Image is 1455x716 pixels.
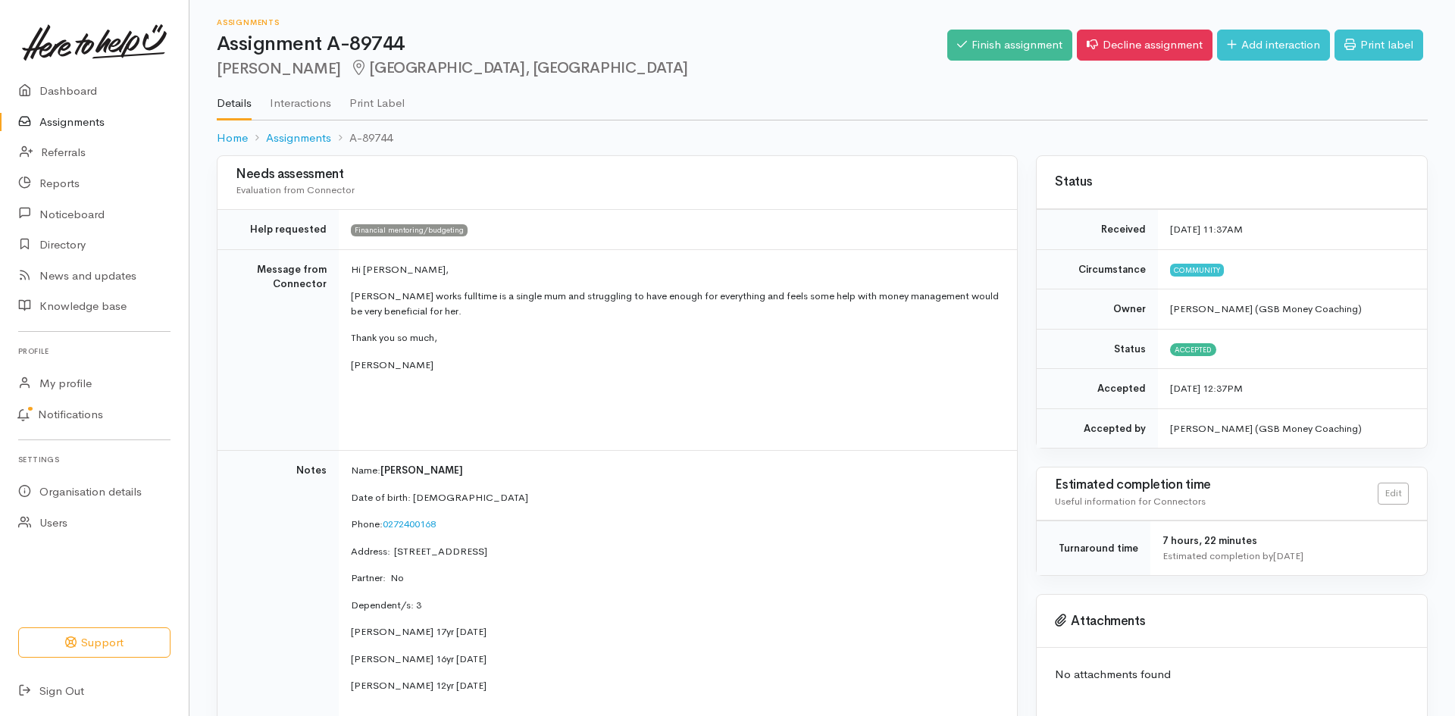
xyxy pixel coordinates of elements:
h6: Assignments [217,18,947,27]
p: [PERSON_NAME] works fulltime is a single mum and struggling to have enough for everything and fee... [351,289,999,318]
p: Date of birth: [DEMOGRAPHIC_DATA] [351,490,999,505]
button: Support [18,627,171,658]
h3: Estimated completion time [1055,478,1378,492]
span: Community [1170,264,1224,276]
a: Home [217,130,248,147]
a: Assignments [266,130,331,147]
p: [PERSON_NAME] 17yr [DATE] [351,624,999,639]
a: Print Label [349,77,405,119]
a: Edit [1378,483,1409,505]
p: Dependent/s: 3 [351,598,999,613]
span: Evaluation from Connector [236,183,355,196]
span: Accepted [1170,343,1216,355]
a: Details [217,77,252,120]
a: Print label [1335,30,1423,61]
h3: Needs assessment [236,167,999,182]
p: [PERSON_NAME] 16yr [DATE] [351,652,999,667]
a: 0272400168 [383,517,436,530]
span: [GEOGRAPHIC_DATA], [GEOGRAPHIC_DATA] [350,58,688,77]
div: Estimated completion by [1162,549,1409,564]
td: Circumstance [1037,249,1158,289]
td: Accepted by [1037,408,1158,448]
span: 7 hours, 22 minutes [1162,534,1257,547]
p: Thank you so much, [351,330,999,345]
time: [DATE] [1273,549,1303,562]
td: Help requested [217,210,339,250]
h6: Settings [18,449,171,470]
p: [PERSON_NAME] 12yr [DATE] [351,678,999,693]
td: Accepted [1037,369,1158,409]
td: Received [1037,210,1158,250]
span: [PERSON_NAME] [380,464,463,477]
a: Interactions [270,77,331,119]
p: Partner: No [351,571,999,586]
a: Add interaction [1217,30,1330,61]
span: Useful information for Connectors [1055,495,1206,508]
p: Name: [351,463,999,478]
td: Owner [1037,289,1158,330]
time: [DATE] 12:37PM [1170,382,1243,395]
h1: Assignment A-89744 [217,33,947,55]
span: [PERSON_NAME] (GSB Money Coaching) [1170,302,1362,315]
p: Phone: [351,517,999,532]
h6: Profile [18,341,171,361]
span: Financial mentoring/budgeting [351,224,468,236]
a: Decline assignment [1077,30,1212,61]
p: No attachments found [1055,666,1409,683]
nav: breadcrumb [217,120,1428,156]
td: Message from Connector [217,249,339,451]
h3: Attachments [1055,614,1409,629]
p: [PERSON_NAME] [351,358,999,373]
td: [PERSON_NAME] (GSB Money Coaching) [1158,408,1427,448]
a: Finish assignment [947,30,1072,61]
p: Hi [PERSON_NAME], [351,262,999,277]
td: Status [1037,329,1158,369]
h2: [PERSON_NAME] [217,60,947,77]
h3: Status [1055,175,1409,189]
time: [DATE] 11:37AM [1170,223,1243,236]
td: Turnaround time [1037,521,1150,576]
p: Address: [STREET_ADDRESS] [351,544,999,559]
li: A-89744 [331,130,393,147]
